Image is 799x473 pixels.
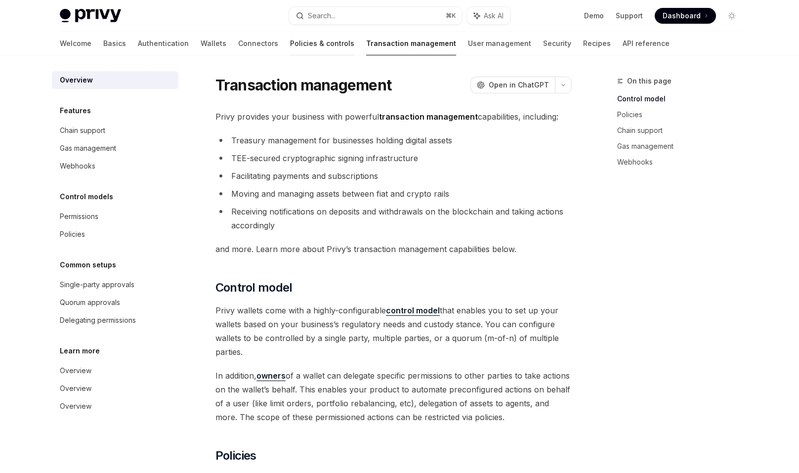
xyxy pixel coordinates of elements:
h5: Features [60,105,91,117]
div: Webhooks [60,160,95,172]
li: Receiving notifications on deposits and withdrawals on the blockchain and taking actions accordingly [215,205,572,232]
span: Ask AI [484,11,504,21]
span: and more. Learn more about Privy’s transaction management capabilities below. [215,242,572,256]
a: Webhooks [52,157,178,175]
a: Overview [52,71,178,89]
div: Gas management [60,142,116,154]
a: Gas management [617,138,748,154]
div: Policies [60,228,85,240]
a: Overview [52,397,178,415]
a: Connectors [238,32,278,55]
div: Overview [60,400,91,412]
button: Open in ChatGPT [470,77,555,93]
span: ⌘ K [446,12,456,20]
div: Single-party approvals [60,279,134,291]
li: Treasury management for businesses holding digital assets [215,133,572,147]
h5: Common setups [60,259,116,271]
span: In addition, of a wallet can delegate specific permissions to other parties to take actions on th... [215,369,572,424]
div: Search... [308,10,336,22]
span: On this page [627,75,672,87]
h1: Transaction management [215,76,392,94]
span: Dashboard [663,11,701,21]
a: Wallets [201,32,226,55]
a: Authentication [138,32,189,55]
a: Policies [617,107,748,123]
a: Single-party approvals [52,276,178,294]
a: Control model [617,91,748,107]
a: Webhooks [617,154,748,170]
a: User management [468,32,531,55]
a: Transaction management [366,32,456,55]
strong: transaction management [379,112,478,122]
div: Permissions [60,211,98,222]
a: Demo [584,11,604,21]
span: Privy wallets come with a highly-configurable that enables you to set up your wallets based on yo... [215,303,572,359]
div: Quorum approvals [60,297,120,308]
strong: control model [386,305,440,315]
a: Quorum approvals [52,294,178,311]
span: Control model [215,280,293,296]
a: owners [256,371,286,381]
a: Security [543,32,571,55]
button: Toggle dark mode [724,8,740,24]
div: Chain support [60,125,105,136]
div: Overview [60,74,93,86]
a: Gas management [52,139,178,157]
button: Search...⌘K [289,7,462,25]
a: Basics [103,32,126,55]
span: Privy provides your business with powerful capabilities, including: [215,110,572,124]
a: Policies [52,225,178,243]
li: Facilitating payments and subscriptions [215,169,572,183]
a: API reference [623,32,670,55]
a: Support [616,11,643,21]
div: Delegating permissions [60,314,136,326]
h5: Control models [60,191,113,203]
li: TEE-secured cryptographic signing infrastructure [215,151,572,165]
a: Recipes [583,32,611,55]
h5: Learn more [60,345,100,357]
button: Ask AI [467,7,510,25]
span: Policies [215,448,256,464]
a: Delegating permissions [52,311,178,329]
a: Permissions [52,208,178,225]
a: Policies & controls [290,32,354,55]
div: Overview [60,365,91,377]
li: Moving and managing assets between fiat and crypto rails [215,187,572,201]
a: Chain support [617,123,748,138]
a: Chain support [52,122,178,139]
a: Dashboard [655,8,716,24]
img: light logo [60,9,121,23]
span: Open in ChatGPT [489,80,549,90]
a: control model [386,305,440,316]
div: Overview [60,383,91,394]
a: Overview [52,380,178,397]
a: Overview [52,362,178,380]
a: Welcome [60,32,91,55]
